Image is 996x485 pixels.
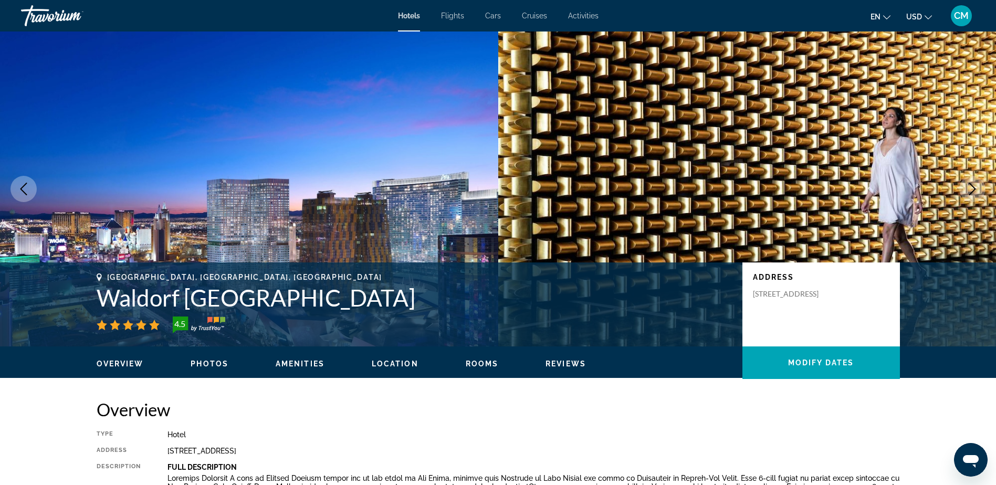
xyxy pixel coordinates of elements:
[522,12,547,20] a: Cruises
[871,13,880,21] span: en
[167,447,900,455] div: [STREET_ADDRESS]
[173,317,225,333] img: TrustYou guest rating badge
[959,176,985,202] button: Next image
[276,359,324,368] button: Amenities
[546,359,586,368] button: Reviews
[107,273,382,281] span: [GEOGRAPHIC_DATA], [GEOGRAPHIC_DATA], [GEOGRAPHIC_DATA]
[97,284,732,311] h1: Waldorf [GEOGRAPHIC_DATA]
[485,12,501,20] a: Cars
[906,13,922,21] span: USD
[97,359,144,368] button: Overview
[372,359,418,368] button: Location
[398,12,420,20] a: Hotels
[546,360,586,368] span: Reviews
[906,9,932,24] button: Change currency
[372,360,418,368] span: Location
[167,463,237,471] b: Full Description
[441,12,464,20] a: Flights
[170,318,191,330] div: 4.5
[191,360,228,368] span: Photos
[568,12,599,20] a: Activities
[466,359,499,368] button: Rooms
[753,289,837,299] p: [STREET_ADDRESS]
[466,360,499,368] span: Rooms
[788,359,854,367] span: Modify Dates
[191,359,228,368] button: Photos
[97,399,900,420] h2: Overview
[11,176,37,202] button: Previous image
[948,5,975,27] button: User Menu
[742,346,900,379] button: Modify Dates
[753,273,889,281] p: Address
[97,447,141,455] div: Address
[21,2,126,29] a: Travorium
[276,360,324,368] span: Amenities
[871,9,890,24] button: Change language
[97,360,144,368] span: Overview
[97,430,141,439] div: Type
[954,10,969,21] span: CM
[167,430,900,439] div: Hotel
[954,443,988,477] iframe: Button to launch messaging window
